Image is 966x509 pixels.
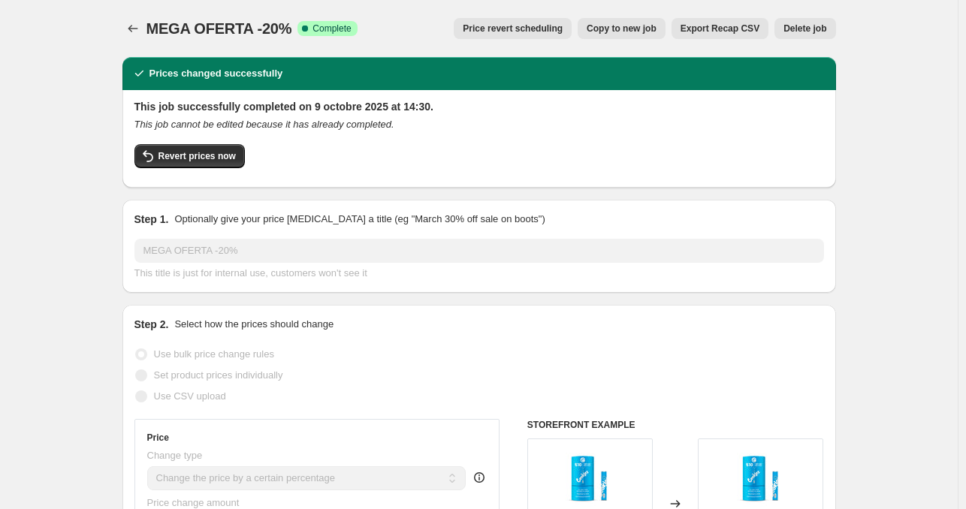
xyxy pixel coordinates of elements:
p: Select how the prices should change [174,317,334,332]
h2: Step 2. [134,317,169,332]
button: Price change jobs [122,18,143,39]
img: battery_blue_80x.jpg [560,447,620,507]
h2: Prices changed successfully [149,66,283,81]
h2: Step 1. [134,212,169,227]
h3: Price [147,432,169,444]
button: Delete job [774,18,835,39]
span: This title is just for internal use, customers won't see it [134,267,367,279]
span: Price change amount [147,497,240,508]
span: Use CSV upload [154,390,226,402]
span: Change type [147,450,203,461]
input: 30% off holiday sale [134,239,824,263]
span: Export Recap CSV [681,23,759,35]
img: battery_blue_80x.jpg [731,447,791,507]
h6: STOREFRONT EXAMPLE [527,419,824,431]
span: MEGA OFERTA -20% [146,20,292,37]
span: Complete [312,23,351,35]
span: Revert prices now [158,150,236,162]
h2: This job successfully completed on 9 octobre 2025 at 14:30. [134,99,824,114]
i: This job cannot be edited because it has already completed. [134,119,394,130]
button: Price revert scheduling [454,18,572,39]
button: Export Recap CSV [672,18,768,39]
span: Set product prices individually [154,369,283,381]
span: Copy to new job [587,23,657,35]
span: Use bulk price change rules [154,348,274,360]
p: Optionally give your price [MEDICAL_DATA] a title (eg "March 30% off sale on boots") [174,212,545,227]
span: Price revert scheduling [463,23,563,35]
span: Delete job [783,23,826,35]
button: Revert prices now [134,144,245,168]
button: Copy to new job [578,18,666,39]
div: help [472,470,487,485]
